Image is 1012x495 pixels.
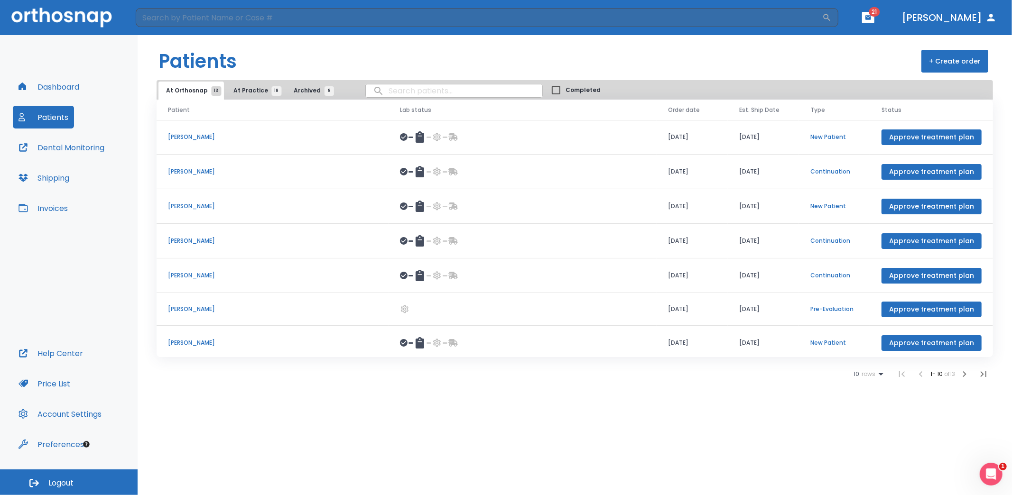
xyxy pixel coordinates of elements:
[168,339,377,347] p: [PERSON_NAME]
[854,371,859,377] span: 10
[48,478,74,488] span: Logout
[168,106,190,114] span: Patient
[158,47,237,75] h1: Patients
[158,82,339,100] div: tabs
[657,189,728,224] td: [DATE]
[921,50,988,73] button: + Create order
[999,463,1007,470] span: 1
[728,120,799,155] td: [DATE]
[882,129,982,145] button: Approve treatment plan
[136,8,822,27] input: Search by Patient Name or Case #
[13,433,90,456] button: Preferences
[728,224,799,258] td: [DATE]
[810,237,859,245] p: Continuation
[657,224,728,258] td: [DATE]
[13,372,76,395] button: Price List
[728,326,799,360] td: [DATE]
[882,199,982,214] button: Approve treatment plan
[13,106,74,128] button: Patients
[882,233,982,249] button: Approve treatment plan
[668,106,700,114] span: Order date
[13,136,110,159] button: Dental Monitoring
[980,463,1003,486] iframe: Intercom live chat
[882,335,982,351] button: Approve treatment plan
[212,86,222,96] span: 13
[168,271,377,280] p: [PERSON_NAME]
[166,86,216,95] span: At Orthosnap
[859,371,875,377] span: rows
[82,440,91,449] div: Tooltip anchor
[728,189,799,224] td: [DATE]
[566,86,601,94] span: Completed
[13,75,85,98] button: Dashboard
[728,258,799,293] td: [DATE]
[810,106,825,114] span: Type
[294,86,329,95] span: Archived
[728,293,799,326] td: [DATE]
[810,305,859,313] p: Pre-Evaluation
[657,155,728,189] td: [DATE]
[272,86,282,96] span: 18
[882,302,982,317] button: Approve treatment plan
[366,82,542,100] input: search
[11,8,112,27] img: Orthosnap
[882,268,982,284] button: Approve treatment plan
[13,342,89,365] button: Help Center
[657,120,728,155] td: [DATE]
[810,202,859,211] p: New Patient
[657,258,728,293] td: [DATE]
[168,202,377,211] p: [PERSON_NAME]
[13,166,75,189] button: Shipping
[400,106,431,114] span: Lab status
[325,86,334,96] span: 8
[930,370,944,378] span: 1 - 10
[739,106,780,114] span: Est. Ship Date
[882,106,901,114] span: Status
[810,133,859,141] p: New Patient
[944,370,955,378] span: of 13
[810,271,859,280] p: Continuation
[168,167,377,176] p: [PERSON_NAME]
[882,164,982,180] button: Approve treatment plan
[168,305,377,313] p: [PERSON_NAME]
[810,339,859,347] p: New Patient
[810,167,859,176] p: Continuation
[13,403,107,425] button: Account Settings
[657,326,728,360] td: [DATE]
[168,133,377,141] p: [PERSON_NAME]
[168,237,377,245] p: [PERSON_NAME]
[233,86,277,95] span: At Practice
[898,9,1001,26] button: [PERSON_NAME]
[13,197,74,220] button: Invoices
[728,155,799,189] td: [DATE]
[869,7,880,17] span: 21
[657,293,728,326] td: [DATE]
